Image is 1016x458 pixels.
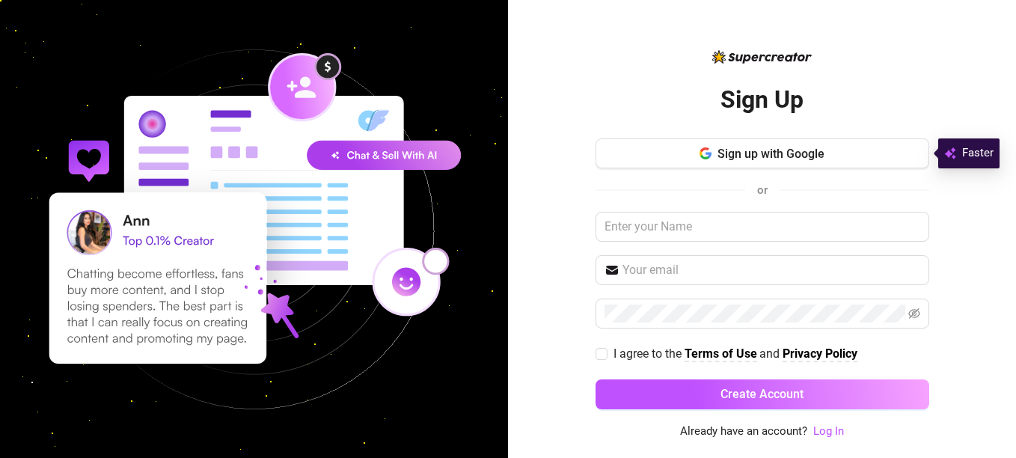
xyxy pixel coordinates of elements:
[685,346,757,361] strong: Terms of Use
[717,147,824,161] span: Sign up with Google
[944,144,956,162] img: svg%3e
[783,346,857,362] a: Privacy Policy
[685,346,757,362] a: Terms of Use
[757,183,768,197] span: or
[720,387,804,401] span: Create Account
[622,261,920,279] input: Your email
[759,346,783,361] span: and
[680,423,807,441] span: Already have an account?
[596,138,929,168] button: Sign up with Google
[712,50,812,64] img: logo-BBDzfeDw.svg
[613,346,685,361] span: I agree to the
[596,379,929,409] button: Create Account
[813,423,844,441] a: Log In
[596,212,929,242] input: Enter your Name
[962,144,994,162] span: Faster
[720,85,804,115] h2: Sign Up
[813,424,844,438] a: Log In
[783,346,857,361] strong: Privacy Policy
[908,308,920,320] span: eye-invisible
